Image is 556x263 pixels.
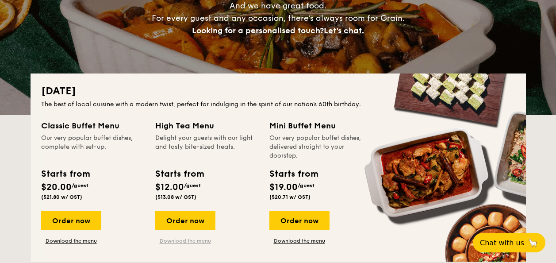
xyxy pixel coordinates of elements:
[269,167,318,181] div: Starts from
[269,182,298,193] span: $19.00
[192,26,324,35] span: Looking for a personalised touch?
[155,134,259,160] div: Delight your guests with our light and tasty bite-sized treats.
[184,182,201,189] span: /guest
[41,211,101,230] div: Order now
[269,194,311,200] span: ($20.71 w/ GST)
[480,239,524,247] span: Chat with us
[41,84,515,98] h2: [DATE]
[41,100,515,109] div: The best of local cuisine with a modern twist, perfect for indulging in the spirit of our nation’...
[155,182,184,193] span: $12.00
[155,194,196,200] span: ($13.08 w/ GST)
[269,120,373,132] div: Mini Buffet Menu
[41,134,145,160] div: Our very popular buffet dishes, complete with set-up.
[324,26,364,35] span: Let's chat.
[152,1,405,35] span: And we have great food. For every guest and any occasion, there’s always room for Grain.
[269,134,373,160] div: Our very popular buffet dishes, delivered straight to your doorstep.
[528,238,538,248] span: 🦙
[473,233,545,252] button: Chat with us🦙
[41,237,101,244] a: Download the menu
[41,167,89,181] div: Starts from
[269,211,330,230] div: Order now
[41,182,72,193] span: $20.00
[155,237,215,244] a: Download the menu
[298,182,314,189] span: /guest
[41,120,145,132] div: Classic Buffet Menu
[41,194,82,200] span: ($21.80 w/ GST)
[269,237,330,244] a: Download the menu
[72,182,88,189] span: /guest
[155,167,203,181] div: Starts from
[155,211,215,230] div: Order now
[155,120,259,132] div: High Tea Menu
